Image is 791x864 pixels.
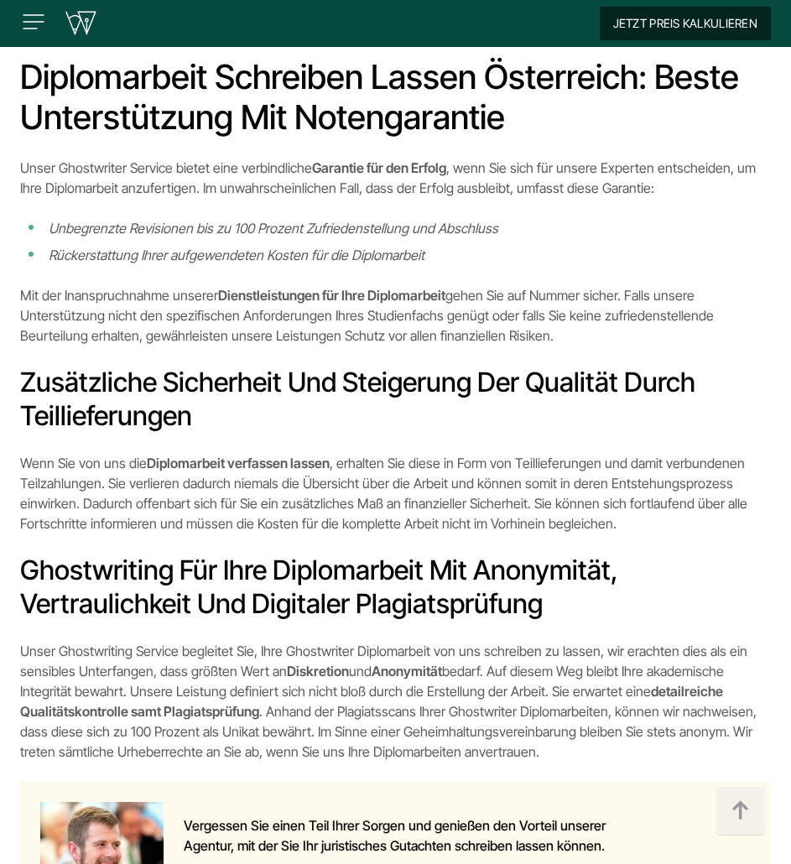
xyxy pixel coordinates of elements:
strong: Diplomarbeit verfassen lassen [147,455,330,471]
p: Vergessen Sie einen Teil Ihrer Sorgen und genießen den Vorteil unserer Agentur, mit der Sie Ihr j... [184,815,654,856]
strong: Anonymität [372,663,442,679]
h3: Ghostwriting für Ihre Diplomarbeit mit Anonymität, Vertraulichkeit und digitaler Plagiatsprüfung [20,554,771,621]
h3: Zusätzliche Sicherheit und Steigerung der Qualität durch Teillieferungen [20,366,771,433]
em: Rückerstattung Ihrer aufgewendeten Kosten für die Diplomarbeit [49,247,424,263]
strong: Dienstleistungen für Ihre Diplomarbeit [218,287,445,304]
em: Unbegrenzte Revisionen bis zu 100 Prozent Zufriedenstellung und Abschluss [49,220,498,237]
img: button top [716,786,766,836]
img: Menu open [20,8,47,35]
p: Wenn Sie von uns die , erhalten Sie diese in Form von Teillieferungen und damit verbundenen Teilz... [20,453,771,533]
p: Mit der Inanspruchnahme unserer gehen Sie auf Nummer sicher. Falls unsere Unterstützung nicht den... [20,285,771,346]
button: Jetzt Preis kalkulieren [600,7,771,40]
p: Unser Ghostwriting Service begleitet Sie, Ihre Ghostwriter Diplomarbeit von uns schreiben zu lass... [20,641,771,762]
strong: Diskretion [287,663,349,679]
p: Unser Ghostwriter Service bietet eine verbindliche , wenn Sie sich für unsere Experten entscheide... [20,158,771,198]
img: wirschreiben [64,11,97,36]
strong: Garantie für den Erfolg [312,159,446,176]
h2: Diplomarbeit schreiben lassen Österreich: beste Unterstützung mit Notengarantie [20,57,771,138]
strong: detailreiche Qualitätskontrolle samt Plagiatsprüfung [20,683,723,720]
